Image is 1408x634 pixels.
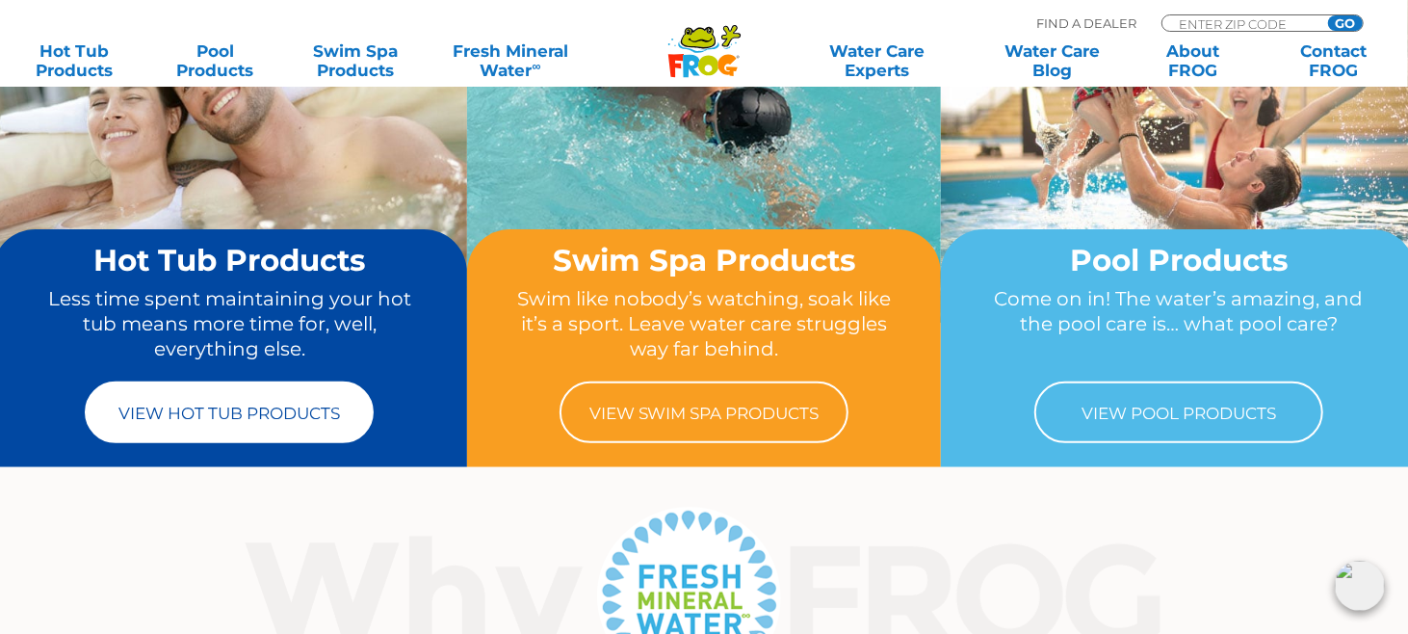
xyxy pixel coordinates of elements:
a: AboutFROG [1138,41,1248,80]
img: openIcon [1335,561,1385,611]
a: View Swim Spa Products [560,382,848,443]
a: Hot TubProducts [19,41,129,80]
input: Zip Code Form [1177,15,1307,32]
p: Less time spent maintaining your hot tub means more time for, well, everything else. [29,286,430,362]
p: Find A Dealer [1036,14,1136,32]
h2: Swim Spa Products [504,244,905,277]
a: View Pool Products [1034,382,1323,443]
a: ContactFROG [1279,41,1389,80]
p: Swim like nobody’s watching, soak like it’s a sport. Leave water care struggles way far behind. [504,286,905,362]
a: Water CareExperts [788,41,966,80]
input: GO [1328,15,1363,31]
a: Fresh MineralWater∞ [442,41,579,80]
h2: Pool Products [978,244,1379,277]
a: View Hot Tub Products [85,382,374,443]
p: Come on in! The water’s amazing, and the pool care is… what pool care? [978,286,1379,362]
a: Swim SpaProducts [301,41,411,80]
a: Water CareBlog [998,41,1108,80]
sup: ∞ [532,59,540,73]
a: PoolProducts [160,41,270,80]
h2: Hot Tub Products [29,244,430,277]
